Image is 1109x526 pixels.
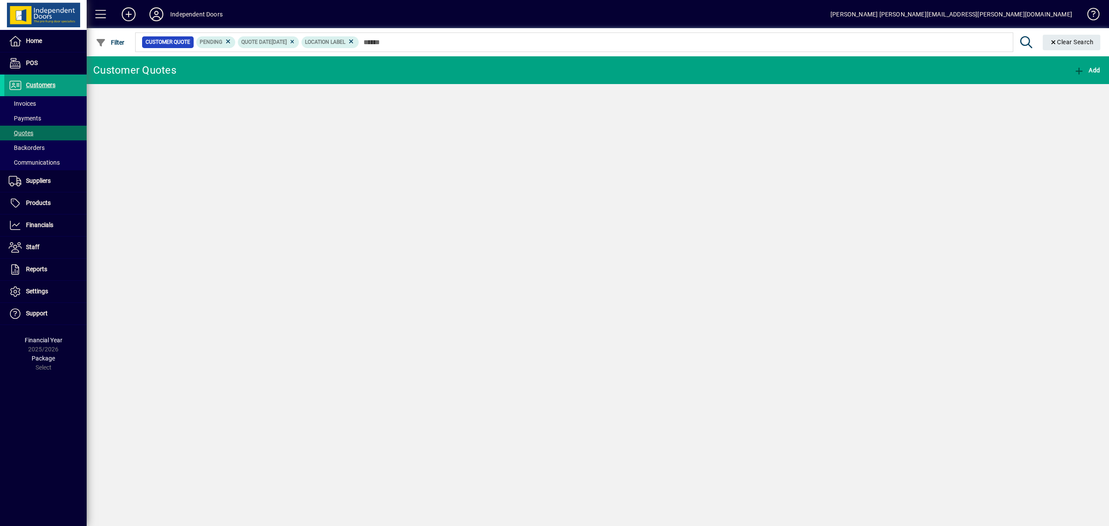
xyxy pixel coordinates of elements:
[4,192,87,214] a: Products
[146,38,190,46] span: Customer Quote
[26,177,51,184] span: Suppliers
[4,281,87,302] a: Settings
[9,159,60,166] span: Communications
[4,170,87,192] a: Suppliers
[4,30,87,52] a: Home
[4,126,87,140] a: Quotes
[26,221,53,228] span: Financials
[26,266,47,273] span: Reports
[143,6,170,22] button: Profile
[4,303,87,325] a: Support
[93,63,176,77] div: Customer Quotes
[1081,2,1098,30] a: Knowledge Base
[4,111,87,126] a: Payments
[26,244,39,250] span: Staff
[4,259,87,280] a: Reports
[9,115,41,122] span: Payments
[94,35,127,50] button: Filter
[272,39,287,45] span: [DATE]
[115,6,143,22] button: Add
[4,237,87,258] a: Staff
[4,52,87,74] a: POS
[26,37,42,44] span: Home
[4,214,87,236] a: Financials
[200,39,222,45] span: Pending
[26,310,48,317] span: Support
[305,39,345,45] span: Location Label
[9,130,33,136] span: Quotes
[32,355,55,362] span: Package
[1072,62,1102,78] button: Add
[25,337,62,344] span: Financial Year
[26,199,51,206] span: Products
[4,96,87,111] a: Invoices
[196,36,236,48] mat-chip: Pending Status: Pending
[1050,39,1094,45] span: Clear Search
[1043,35,1101,50] button: Clear
[96,39,125,46] span: Filter
[241,39,272,45] span: Quote date
[26,288,48,295] span: Settings
[26,81,55,88] span: Customers
[26,59,38,66] span: POS
[9,144,45,151] span: Backorders
[9,100,36,107] span: Invoices
[1074,67,1100,74] span: Add
[4,140,87,155] a: Backorders
[4,155,87,170] a: Communications
[830,7,1072,21] div: [PERSON_NAME] [PERSON_NAME][EMAIL_ADDRESS][PERSON_NAME][DOMAIN_NAME]
[170,7,223,21] div: Independent Doors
